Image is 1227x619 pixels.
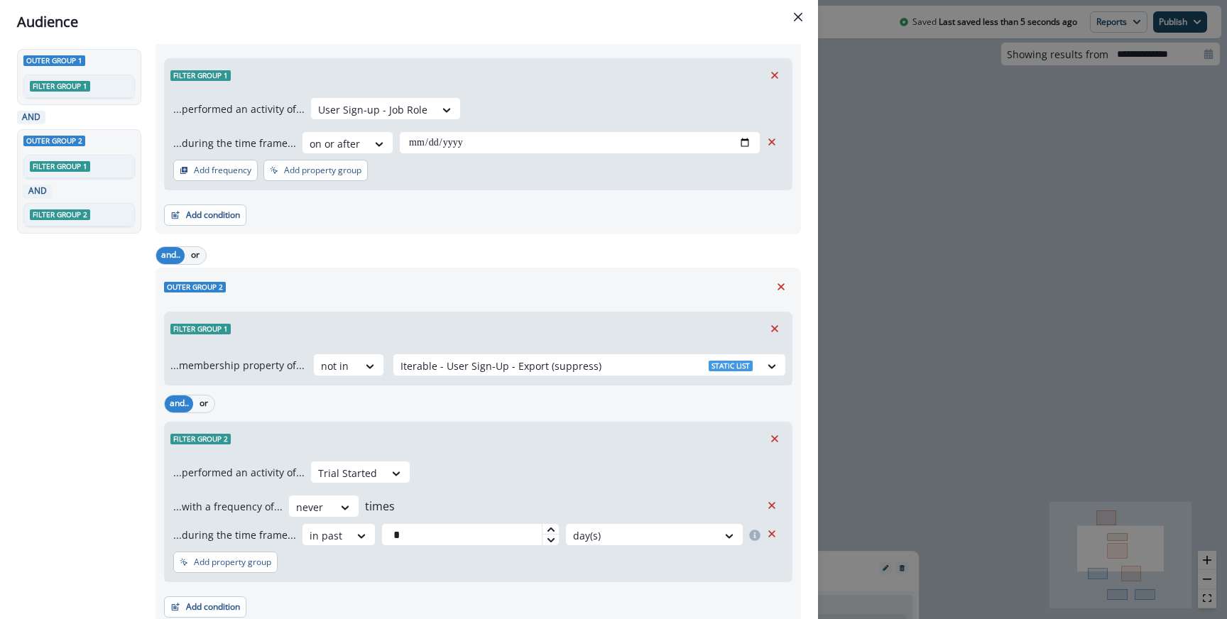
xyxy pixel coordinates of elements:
button: or [185,247,206,264]
button: Remove [760,495,783,516]
p: ...membership property of... [170,358,305,373]
p: ...performed an activity of... [173,465,305,480]
button: Remove [760,131,783,153]
p: Add frequency [194,165,251,175]
p: AND [26,185,49,197]
span: Filter group 1 [30,161,90,172]
button: Remove [770,276,792,297]
button: Remove [763,65,786,86]
span: Filter group 2 [30,209,90,220]
button: Close [787,6,809,28]
button: Add property group [173,552,278,573]
p: Add property group [284,165,361,175]
button: Remove [760,523,783,544]
button: Remove [763,428,786,449]
span: Filter group 1 [170,70,231,81]
button: Add condition [164,204,246,226]
button: Remove [763,318,786,339]
button: and.. [165,395,193,412]
button: Add property group [263,160,368,181]
p: AND [20,111,43,124]
span: Filter group 2 [170,434,231,444]
span: Outer group 1 [23,55,85,66]
span: Outer group 2 [23,136,85,146]
span: Filter group 1 [30,81,90,92]
div: Audience [17,11,801,33]
span: Filter group 1 [170,324,231,334]
button: Add frequency [173,160,258,181]
p: ...during the time frame... [173,136,296,150]
p: ...during the time frame... [173,527,296,542]
p: ...performed an activity of... [173,102,305,116]
p: ...with a frequency of... [173,499,283,514]
p: times [365,498,395,515]
p: Add property group [194,557,271,567]
button: Add condition [164,596,246,618]
button: and.. [156,247,185,264]
span: Outer group 2 [164,282,226,292]
button: or [193,395,214,412]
